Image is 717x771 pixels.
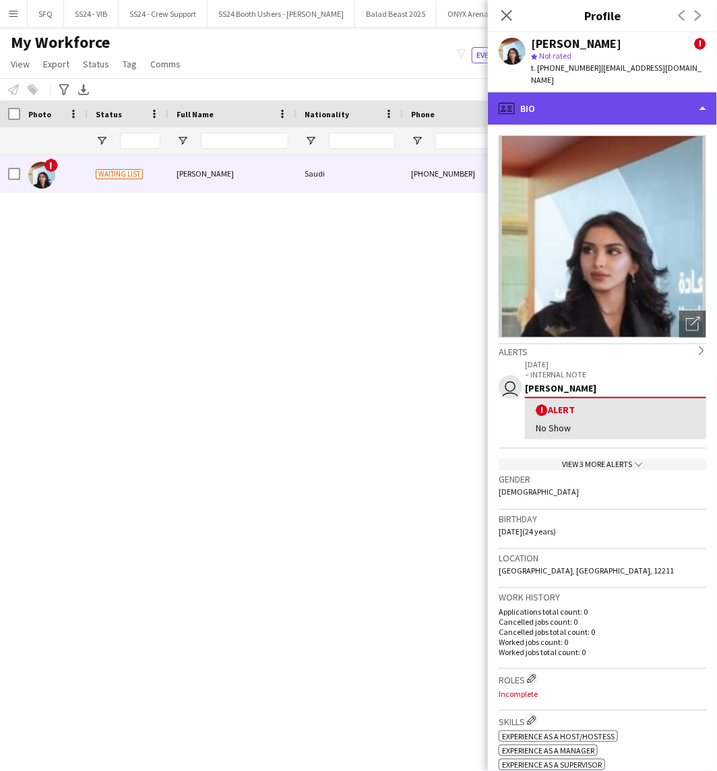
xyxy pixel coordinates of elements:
img: Aryam Alqassim [28,162,55,189]
div: No Show [536,422,695,434]
span: Experience as a Manager [502,745,594,755]
h3: Roles [499,672,706,686]
img: Crew avatar or photo [499,135,706,338]
span: Phone [411,109,435,119]
button: Everyone8,314 [472,47,539,63]
button: SFQ [28,1,64,27]
span: Full Name [177,109,214,119]
div: View 3 more alerts [499,459,706,470]
span: Experience as a Supervisor [502,760,602,770]
button: Balad Beast 2025 [355,1,437,27]
span: Status [96,109,122,119]
span: Photo [28,109,51,119]
span: View [11,58,30,70]
p: Applications total count: 0 [499,607,706,617]
p: Worked jobs count: 0 [499,637,706,647]
h3: Profile [488,7,717,24]
p: [DATE] [525,359,706,369]
div: Saudi [297,155,403,192]
p: – INTERNAL NOTE [525,369,706,379]
button: ONYX Arena 2025 [437,1,518,27]
span: ! [536,404,548,417]
a: Export [38,55,75,73]
div: Bio [488,92,717,125]
span: Experience as a Host/Hostess [502,731,615,741]
a: Comms [145,55,186,73]
span: Not rated [539,51,571,61]
div: [PERSON_NAME] [531,38,621,50]
div: [PHONE_NUMBER] [403,155,575,192]
input: Status Filter Input [120,133,160,149]
span: | [EMAIL_ADDRESS][DOMAIN_NAME] [531,63,702,85]
span: [GEOGRAPHIC_DATA], [GEOGRAPHIC_DATA], 12211 [499,565,674,576]
span: Nationality [305,109,349,119]
span: t. [PHONE_NUMBER] [531,63,601,73]
input: Nationality Filter Input [329,133,395,149]
a: View [5,55,35,73]
span: [DEMOGRAPHIC_DATA] [499,487,579,497]
span: ! [44,158,58,172]
button: SS24 - Crew Support [119,1,208,27]
button: Open Filter Menu [305,135,317,147]
button: SS24 - VIB [64,1,119,27]
span: [DATE] (24 years) [499,526,556,536]
p: Cancelled jobs count: 0 [499,617,706,627]
span: Waiting list [96,169,143,179]
div: Alert [536,404,695,417]
h3: Work history [499,591,706,603]
button: Open Filter Menu [96,135,108,147]
p: Incomplete [499,689,706,699]
input: Phone Filter Input [435,133,567,149]
span: Export [43,58,69,70]
div: [PERSON_NAME] [525,382,706,394]
a: Status [77,55,115,73]
h3: Gender [499,473,706,485]
span: Comms [150,58,181,70]
div: Open photos pop-in [679,311,706,338]
span: ! [694,38,706,50]
p: Worked jobs total count: 0 [499,647,706,657]
input: Full Name Filter Input [201,133,288,149]
h3: Birthday [499,513,706,525]
app-action-btn: Export XLSX [75,82,92,98]
app-action-btn: Advanced filters [56,82,72,98]
p: Cancelled jobs total count: 0 [499,627,706,637]
span: [PERSON_NAME] [177,168,234,179]
button: SS24 Booth Ushers - [PERSON_NAME] [208,1,355,27]
button: Open Filter Menu [177,135,189,147]
div: Alerts [499,343,706,358]
span: My Workforce [11,32,110,53]
a: Tag [117,55,142,73]
span: Status [83,58,109,70]
span: Tag [123,58,137,70]
h3: Skills [499,714,706,728]
button: Open Filter Menu [411,135,423,147]
h3: Location [499,552,706,564]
